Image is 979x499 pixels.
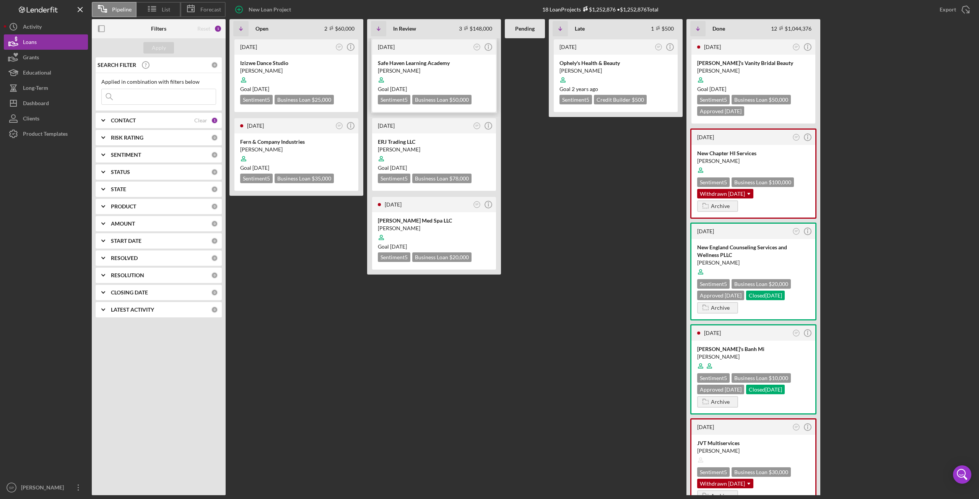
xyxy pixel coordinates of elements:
[690,38,816,125] a: [DATE]SP[PERSON_NAME]'s Vanity Bridal Beauty[PERSON_NAME]Goal [DATE]Sentiment5Business Loan $50,0...
[449,254,469,260] span: $20,000
[111,169,130,175] b: STATUS
[542,6,659,13] div: 18 Loan Projects • $1,252,876 Total
[275,174,334,183] div: Business Loan
[334,121,345,131] button: SP
[240,86,269,92] span: Goal
[211,306,218,313] div: 0
[4,126,88,141] button: Product Templates
[200,7,221,13] span: Forecast
[697,467,730,477] div: Sentiment 5
[19,480,69,497] div: [PERSON_NAME]
[229,2,299,17] button: New Loan Project
[732,177,794,187] div: Business Loan $100,000
[101,79,216,85] div: Applied in combination with filters below
[378,146,490,153] div: [PERSON_NAME]
[795,332,798,334] text: SP
[746,291,785,300] div: Closed [DATE]
[581,6,616,13] div: $1,252,876
[240,138,353,146] div: Fern & Company Industries
[711,396,730,408] div: Archive
[23,34,37,52] div: Loans
[371,117,497,192] a: [DATE]SPERJ Trading LLC[PERSON_NAME]Goal [DATE]Sentiment5Business Loan $78,000
[371,38,497,113] a: [DATE]SPSafe Haven Learning Academy[PERSON_NAME]Goal [DATE]Sentiment5Business Loan $50,000
[371,196,497,271] a: [DATE]SP[PERSON_NAME] Med Spa LLC[PERSON_NAME]Goal [DATE]Sentiment5Business Loan $20,000
[211,169,218,176] div: 0
[143,42,174,54] button: Apply
[690,223,816,320] a: [DATE]SPNew England Counseling Services and Wellness PLLC[PERSON_NAME]Sentiment5Business Loan $20...
[4,96,88,111] a: Dashboard
[390,164,407,171] time: 09/15/2025
[338,46,341,48] text: SP
[312,175,331,182] span: $35,000
[197,26,210,32] div: Reset
[23,65,51,82] div: Educational
[111,135,143,141] b: RISK RATING
[412,95,472,104] div: Business Loan
[697,439,810,447] div: JVT Multiservices
[553,38,679,113] a: [DATE]SPOphely's Health & Beauty[PERSON_NAME]Goal 2 years agoSentiment5Credit Builder $500
[746,385,785,394] div: Closed [DATE]
[697,200,738,212] button: Archive
[211,203,218,210] div: 0
[559,67,672,75] div: [PERSON_NAME]
[275,95,334,104] div: Business Loan
[449,175,469,182] span: $78,000
[390,243,407,250] time: 09/29/2025
[711,200,730,212] div: Archive
[111,307,154,313] b: LATEST ACTIVITY
[4,480,88,495] button: SP[PERSON_NAME]
[111,255,138,261] b: RESOLVED
[4,65,88,80] button: Educational
[240,59,353,67] div: Izizwe Dance Studio
[697,345,810,353] div: [PERSON_NAME]'s Banh Mi
[4,34,88,50] button: Loans
[697,302,738,314] button: Archive
[378,174,410,183] div: Sentiment 5
[23,50,39,67] div: Grants
[732,373,791,383] div: Business Loan $10,000
[211,289,218,296] div: 0
[732,95,791,104] div: Business Loan $50,000
[572,86,598,92] time: 11/16/2023
[732,467,791,477] div: Business Loan $30,000
[211,117,218,124] div: 1
[795,230,798,232] text: SP
[249,2,291,17] div: New Loan Project
[378,164,407,171] span: Goal
[211,186,218,193] div: 0
[211,134,218,141] div: 0
[152,42,166,54] div: Apply
[338,124,341,127] text: SP
[697,150,810,157] div: New Chapter HI Services
[378,122,395,129] time: 2025-07-02 14:31
[378,59,490,67] div: Safe Haven Learning Academy
[240,44,257,50] time: 2025-07-23 18:58
[771,25,811,32] div: 12 $1,044,376
[459,25,492,32] div: 3 $148,000
[4,80,88,96] button: Long-Term
[704,330,721,336] time: 2025-05-14 14:26
[214,25,222,33] div: 1
[412,174,472,183] div: Business Loan
[334,42,345,52] button: SP
[704,44,721,50] time: 2025-08-22 16:34
[632,96,644,103] span: $500
[23,96,49,113] div: Dashboard
[151,26,166,32] b: Filters
[791,132,802,143] button: SP
[390,86,407,92] time: 09/30/2025
[4,111,88,126] a: Clients
[378,138,490,146] div: ERJ Trading LLC
[9,486,14,490] text: SP
[697,95,730,104] div: Sentiment 5
[211,272,218,279] div: 0
[111,152,141,158] b: SENTIMENT
[697,228,714,234] time: 2025-05-23 15:22
[791,328,802,338] button: SP
[378,95,410,104] div: Sentiment 5
[575,26,585,32] b: Late
[472,42,482,52] button: SP
[472,200,482,210] button: SP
